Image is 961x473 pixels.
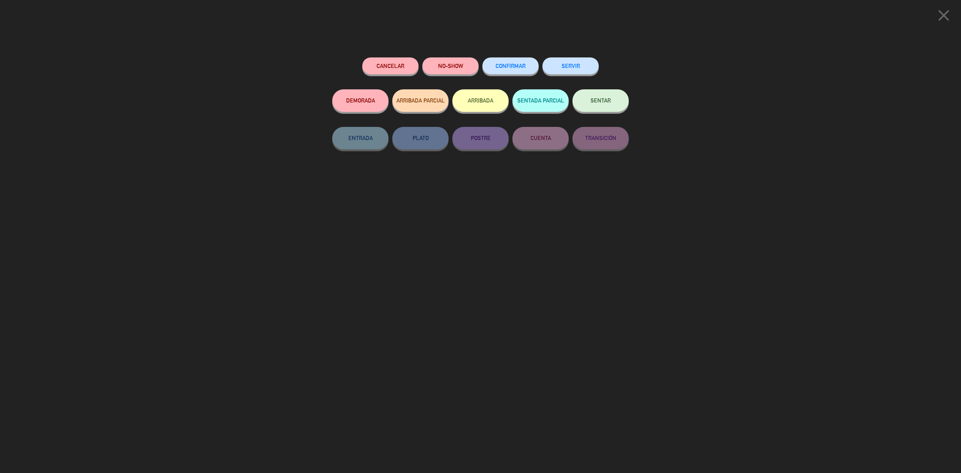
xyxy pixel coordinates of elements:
[396,97,445,104] span: ARRIBADA PARCIAL
[934,6,953,25] i: close
[422,57,479,74] button: NO-SHOW
[332,127,389,149] button: ENTRADA
[452,89,509,112] button: ARRIBADA
[392,89,449,112] button: ARRIBADA PARCIAL
[932,6,955,28] button: close
[512,127,569,149] button: CUENTA
[590,97,611,104] span: SENTAR
[572,127,629,149] button: TRANSICIÓN
[392,127,449,149] button: PLATO
[332,89,389,112] button: DEMORADA
[496,63,526,69] span: CONFIRMAR
[482,57,539,74] button: CONFIRMAR
[362,57,419,74] button: Cancelar
[542,57,599,74] button: SERVIR
[512,89,569,112] button: SENTADA PARCIAL
[572,89,629,112] button: SENTAR
[452,127,509,149] button: POSTRE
